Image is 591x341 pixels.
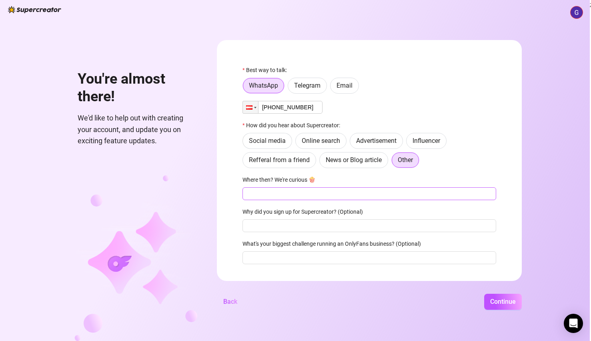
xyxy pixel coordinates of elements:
span: Advertisement [356,137,397,144]
label: Best way to talk: [242,66,292,74]
label: Why did you sign up for Supercreator? (Optional) [242,207,368,216]
input: What's your biggest challenge running an OnlyFans business? (Optional) [242,251,496,264]
label: Where then? We're curious 🍿 [242,175,321,184]
span: WhatsApp [249,82,278,89]
div: Open Intercom Messenger [564,314,583,333]
h1: You're almost there! [78,70,198,105]
button: Back [217,294,244,310]
span: We'd like to help out with creating your account, and update you on exciting feature updates. [78,112,198,146]
input: Why did you sign up for Supercreator? (Optional) [242,219,496,232]
label: What's your biggest challenge running an OnlyFans business? (Optional) [242,239,426,248]
span: Continue [490,298,516,305]
span: Influencer [413,137,440,144]
span: Social media [249,137,286,144]
span: Other [398,156,413,164]
span: Refferal from a friend [249,156,310,164]
span: News or Blog article [326,156,382,164]
span: Telegram [294,82,321,89]
label: How did you hear about Supercreator: [242,121,345,130]
img: logo [8,6,61,13]
span: Back [223,298,237,305]
input: 1 (702) 123-4567 [242,101,323,114]
input: Where then? We're curious 🍿 [242,187,496,200]
span: Online search [302,137,340,144]
img: ACg8ocJeBGcQbRSqECeP_lxUToBfzj-VdC9joUKLUm7TlgS5DKrkSQ=s96-c [571,6,583,18]
button: Continue [484,294,522,310]
span: Email [337,82,353,89]
div: Austria: + 43 [243,101,258,113]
